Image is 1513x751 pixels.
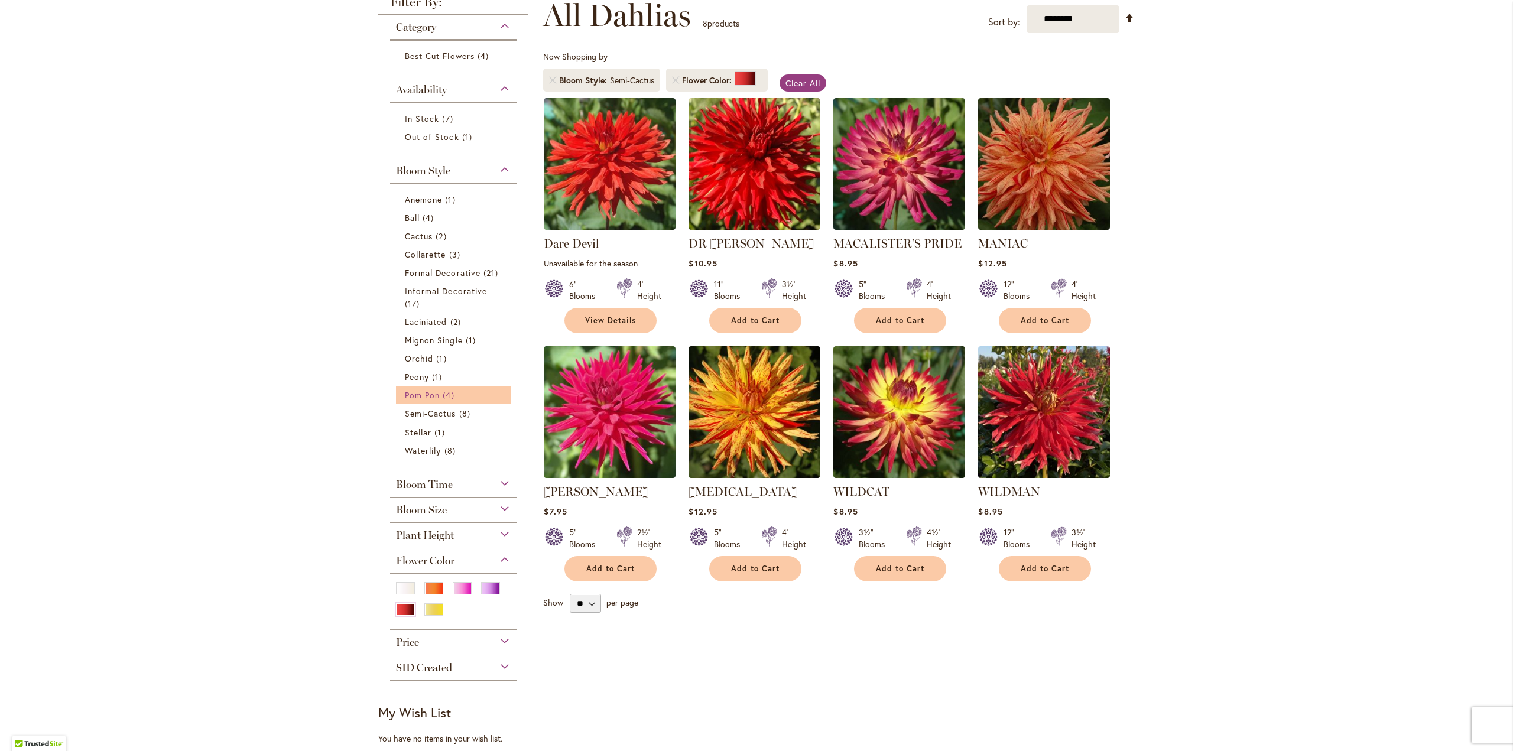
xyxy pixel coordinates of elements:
span: Add to Cart [731,564,780,574]
span: 4 [443,389,457,401]
iframe: Launch Accessibility Center [9,709,42,742]
span: per page [606,597,638,608]
span: 4 [478,50,492,62]
p: products [703,14,739,33]
button: Add to Cart [999,308,1091,333]
a: Mignon Single 1 [405,334,505,346]
span: Add to Cart [876,316,924,326]
a: DR [PERSON_NAME] [689,236,815,251]
img: MACALISTER'S PRIDE [833,98,965,230]
span: 8 [444,444,459,457]
a: Collarette 3 [405,248,505,261]
span: SID Created [396,661,452,674]
div: 4' Height [927,278,951,302]
a: Out of Stock 1 [405,131,505,143]
span: Formal Decorative [405,267,480,278]
div: 6" Blooms [569,278,602,302]
a: Best Cut Flowers [405,50,505,62]
span: 2 [436,230,449,242]
div: 3½' Height [782,278,806,302]
div: 4' Height [637,278,661,302]
span: $12.95 [689,506,717,517]
a: Orchid 1 [405,352,505,365]
span: $8.95 [833,506,858,517]
span: Show [543,597,563,608]
span: 8 [459,407,473,420]
span: Ball [405,212,420,223]
div: 12" Blooms [1004,526,1037,550]
p: Unavailable for the season [544,258,676,269]
span: 1 [462,131,475,143]
span: Bloom Time [396,478,453,491]
span: Stellar [405,427,431,438]
span: Flower Color [682,74,735,86]
div: 4' Height [782,526,806,550]
img: MATILDA HUSTON [544,346,676,478]
a: Pom Pon 4 [405,389,505,401]
div: 5" Blooms [859,278,892,302]
span: 1 [432,370,445,383]
span: 21 [483,266,501,279]
a: MATILDA HUSTON [544,469,676,480]
span: $8.95 [978,506,1002,517]
strong: My Wish List [378,704,451,721]
span: Bloom Style [396,164,450,177]
span: Availability [396,83,447,96]
div: 3½" Blooms [859,526,892,550]
img: DR LES [689,98,820,230]
span: 1 [466,334,479,346]
span: Informal Decorative [405,285,487,297]
span: Laciniated [405,316,447,327]
a: Informal Decorative 17 [405,285,505,310]
a: MACALISTER'S PRIDE [833,221,965,232]
a: Wildman [978,469,1110,480]
img: POPPERS [689,346,820,478]
span: Add to Cart [1021,316,1069,326]
div: Semi-Cactus [610,74,654,86]
button: Add to Cart [564,556,657,581]
div: 5" Blooms [714,526,747,550]
a: MACALISTER'S PRIDE [833,236,962,251]
span: Peony [405,371,429,382]
a: Remove Bloom Style Semi-Cactus [549,77,556,84]
a: Clear All [780,74,826,92]
button: Add to Cart [709,308,801,333]
span: Bloom Style [559,74,610,86]
span: Mignon Single [405,334,463,346]
div: 12" Blooms [1004,278,1037,302]
a: [PERSON_NAME] [544,485,649,499]
a: In Stock 7 [405,112,505,125]
span: $8.95 [833,258,858,269]
span: Out of Stock [405,131,459,142]
button: Add to Cart [709,556,801,581]
span: Cactus [405,230,433,242]
img: WILDCAT [833,346,965,478]
a: Semi-Cactus 8 [405,407,505,420]
a: DR LES [689,221,820,232]
a: Formal Decorative 21 [405,266,505,279]
div: 4½' Height [927,526,951,550]
div: 5" Blooms [569,526,602,550]
span: Now Shopping by [543,51,608,62]
span: Best Cut Flowers [405,50,475,61]
span: Add to Cart [586,564,635,574]
span: Semi-Cactus [405,408,456,419]
div: 2½' Height [637,526,661,550]
span: Clear All [785,77,820,89]
span: Orchid [405,353,433,364]
div: 11" Blooms [714,278,747,302]
button: Add to Cart [854,308,946,333]
span: Collarette [405,249,446,260]
span: 4 [423,212,437,224]
label: Sort by: [988,11,1020,33]
div: 3½' Height [1072,526,1096,550]
span: Flower Color [396,554,454,567]
a: [MEDICAL_DATA] [689,485,798,499]
img: Wildman [978,346,1110,478]
a: Dare Devil [544,236,599,251]
a: MANIAC [978,236,1028,251]
span: Pom Pon [405,389,440,401]
div: You have no items in your wish list. [378,733,536,745]
span: $7.95 [544,506,567,517]
span: In Stock [405,113,439,124]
